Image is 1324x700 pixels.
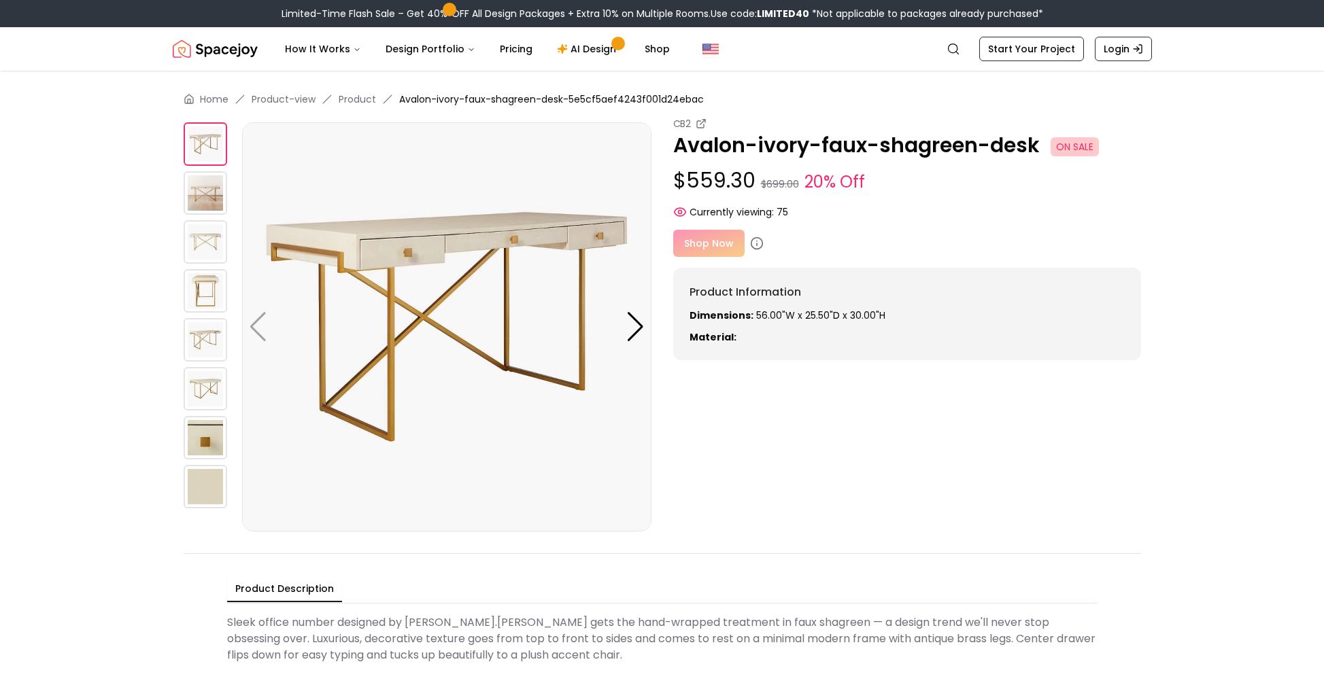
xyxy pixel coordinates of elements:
span: *Not applicable to packages already purchased* [809,7,1043,20]
img: https://storage.googleapis.com/spacejoy-main/assets/5e5cf5aef4243f001d24ebac/product_1_0hhpfg51c39gi [184,318,227,362]
a: Pricing [489,35,543,63]
button: Design Portfolio [375,35,486,63]
a: Login [1095,37,1152,61]
img: Spacejoy Logo [173,35,258,63]
a: Home [200,92,228,106]
small: $699.00 [761,177,799,191]
button: How It Works [274,35,372,63]
a: Product-view [252,92,316,106]
span: ON SALE [1051,137,1099,156]
nav: breadcrumb [184,92,1141,106]
p: Avalon-ivory-faux-shagreen-desk [673,133,1141,158]
p: $559.30 [673,169,1141,194]
div: Limited-Time Flash Sale – Get 40% OFF All Design Packages + Extra 10% on Multiple Rooms. [282,7,1043,20]
div: Sleek office number designed by [PERSON_NAME].[PERSON_NAME] gets the hand-wrapped treatment in fa... [227,609,1098,669]
span: 75 [777,205,788,219]
span: Use code: [711,7,809,20]
img: United States [702,41,719,57]
span: Currently viewing: [690,205,774,219]
img: https://storage.googleapis.com/spacejoy-main/assets/5e5cf5aef4243f001d24ebac/product_0_53dg66nda356 [184,269,227,313]
a: Start Your Project [979,37,1084,61]
strong: Dimensions: [690,309,753,322]
p: 56.00"W x 25.50"D x 30.00"H [690,309,1125,322]
small: CB2 [673,117,691,130]
img: https://storage.googleapis.com/spacejoy-main/assets/5e5cf5aef4243f001d24ebac/product_4_88g0b0330dbj [184,465,227,508]
a: Product [339,92,376,106]
strong: Material: [690,330,736,344]
a: AI Design [546,35,631,63]
small: 20% Off [804,170,865,194]
nav: Main [274,35,681,63]
img: https://storage.googleapis.com/spacejoy-main/assets/5e5cf5aef4243f001d24ebac/product_3_1mppl5b50e0b [184,416,227,459]
img: https://storage.googleapis.com/spacejoy-main/assets/5e5cf5aef4243f001d24ebac/product_0_g7h0di4l30fg [184,122,227,166]
button: Product Description [227,576,342,602]
nav: Global [173,27,1152,71]
img: https://storage.googleapis.com/spacejoy-main/assets/5e5cf5aef4243f001d24ebac/product_2_26i9abjnbhk7 [184,220,227,264]
span: Avalon-ivory-faux-shagreen-desk-5e5cf5aef4243f001d24ebac [399,92,704,106]
a: Spacejoy [173,35,258,63]
a: Shop [634,35,681,63]
b: LIMITED40 [757,7,809,20]
img: https://storage.googleapis.com/spacejoy-main/assets/5e5cf5aef4243f001d24ebac/product_2_ee6bnl281gj [184,367,227,410]
img: https://storage.googleapis.com/spacejoy-main/assets/5e5cf5aef4243f001d24ebac/product_0_g7h0di4l30fg [242,122,651,531]
h6: Product Information [690,284,1125,300]
img: https://storage.googleapis.com/spacejoy-main/assets/5e5cf5aef4243f001d24ebac/product_1_depb0h58lo5 [184,171,227,215]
